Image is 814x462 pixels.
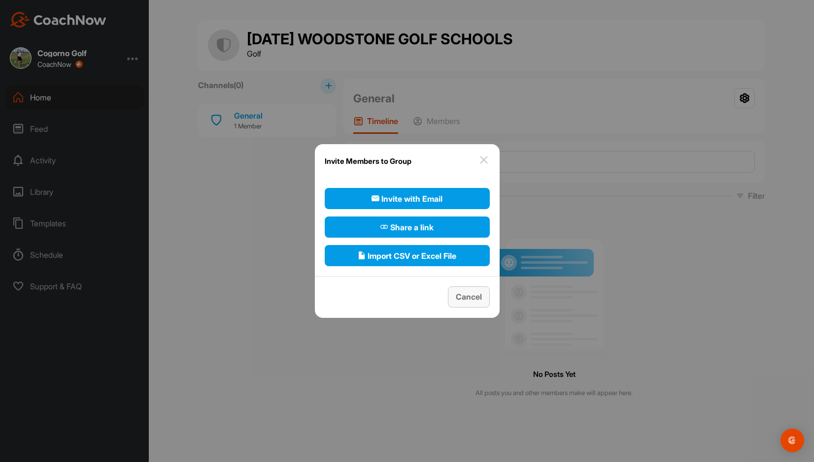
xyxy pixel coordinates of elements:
button: Import CSV or Excel File [325,245,490,266]
span: Import CSV or Excel File [358,250,456,262]
h1: Invite Members to Group [325,154,411,168]
img: close [478,154,490,166]
span: Share a link [380,221,434,233]
button: Invite with Email [325,188,490,209]
span: Invite with Email [372,193,442,205]
button: Cancel [448,286,490,308]
div: Open Intercom Messenger [780,429,804,452]
button: Share a link [325,216,490,238]
span: Cancel [456,292,482,302]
